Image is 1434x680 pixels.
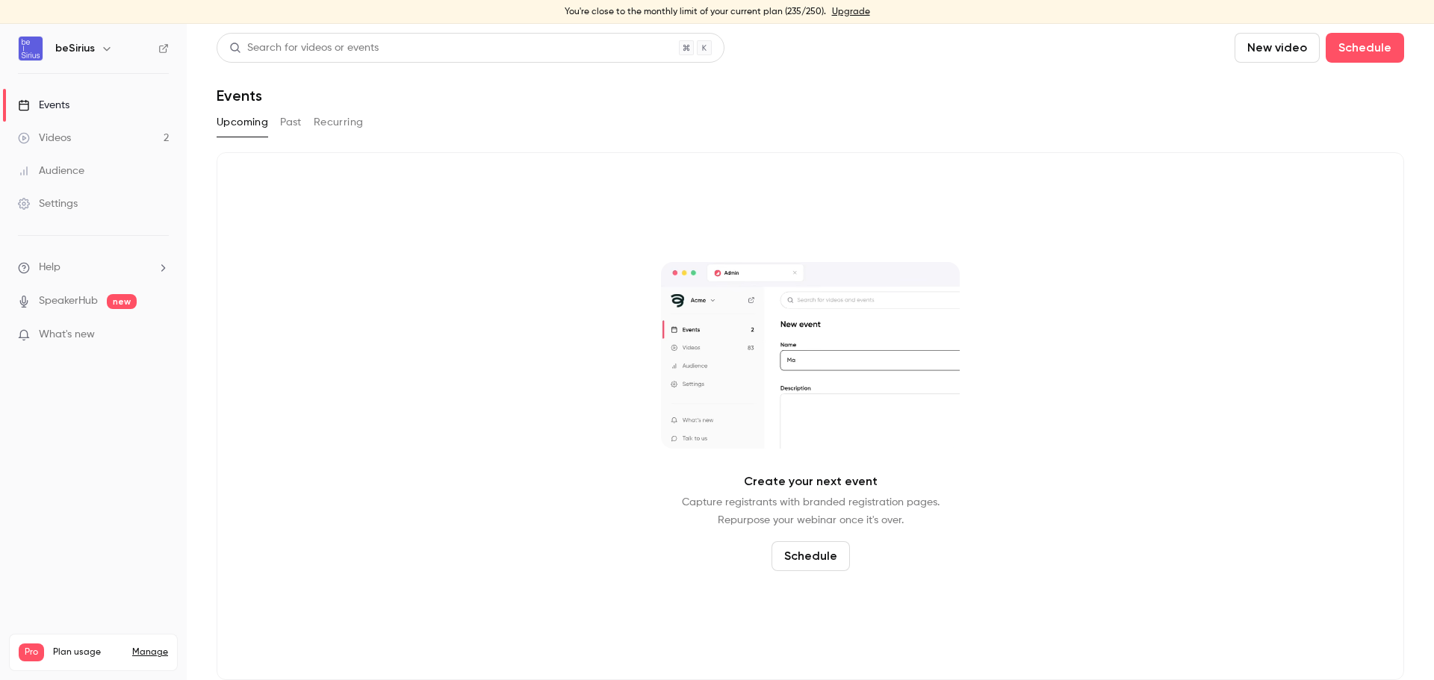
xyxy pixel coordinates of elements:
[39,293,98,309] a: SpeakerHub
[18,260,169,275] li: help-dropdown-opener
[19,37,43,60] img: beSirius
[229,40,379,56] div: Search for videos or events
[39,260,60,275] span: Help
[18,163,84,178] div: Audience
[55,41,95,56] h6: beSirius
[18,196,78,211] div: Settings
[832,6,870,18] a: Upgrade
[18,131,71,146] div: Videos
[744,472,878,490] p: Create your next event
[1326,33,1404,63] button: Schedule
[1235,33,1320,63] button: New video
[682,493,940,529] p: Capture registrants with branded registration pages. Repurpose your webinar once it's over.
[280,110,302,134] button: Past
[39,327,95,343] span: What's new
[19,643,44,661] span: Pro
[53,646,123,658] span: Plan usage
[217,87,262,105] h1: Events
[132,646,168,658] a: Manage
[314,110,364,134] button: Recurring
[18,98,69,113] div: Events
[107,294,137,309] span: new
[217,110,268,134] button: Upcoming
[772,541,850,571] button: Schedule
